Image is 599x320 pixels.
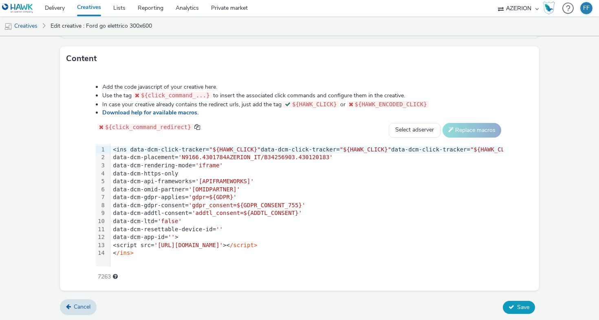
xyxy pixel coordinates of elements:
div: 10 [96,217,106,226]
span: ${HAWK_CLICK} [292,101,337,107]
img: Hawk Academy [543,2,555,15]
div: 13 [96,241,106,250]
div: Maximum recommended length: 3000 characters. [113,273,118,281]
span: ${HAWK_ENCODED_CLICK} [355,101,427,107]
button: Replace macros [443,123,501,138]
div: 14 [96,249,106,257]
span: Save [517,303,529,311]
h3: Content [66,53,97,65]
li: Add the code javascript of your creative here. [102,83,503,91]
span: "${HAWK_CLICK}" [209,146,260,153]
div: 1 [96,146,106,154]
div: 12 [96,233,106,241]
div: 5 [96,178,106,186]
span: '[OMIDPARTNER]' [189,186,240,193]
li: Use the tag to insert the associated click commands and configure them in the creative. [102,91,503,100]
span: 'addtl_consent=${ADDTL_CONSENT}' [192,210,302,216]
a: Hawk Academy [543,2,558,15]
div: 7 [96,193,106,202]
span: ${click_command_redirect} [105,124,191,130]
div: 8 [96,202,106,210]
button: Save [503,301,535,314]
span: copy to clipboard [194,124,200,130]
span: 'iframe' [196,162,223,169]
img: undefined Logo [2,3,33,13]
span: 'gdpr_consent=${GDPR_CONSENT_755}' [189,202,306,208]
span: ${click_command_...} [141,92,210,99]
span: '' [168,234,175,240]
div: 2 [96,153,106,162]
div: FF [583,2,590,14]
span: "${HAWK_CLICK}" [470,146,522,153]
span: 7263 [98,273,111,281]
span: 'N9166.4301784AZERION_IT/B34256903.430120183' [178,154,333,160]
span: /ins> [117,250,134,256]
div: 6 [96,186,106,194]
span: '[URL][DOMAIN_NAME]' [154,242,223,248]
span: 'false' [158,218,182,224]
img: mobile [4,22,12,31]
li: In case your creative already contains the redirect urls, just add the tag or [102,100,503,109]
span: Cancel [74,303,90,311]
span: /script> [230,242,257,248]
div: 4 [96,170,106,178]
span: 'gdpr=${GDPR}' [189,194,237,200]
span: '' [216,226,223,232]
div: 3 [96,162,106,170]
div: 11 [96,226,106,234]
span: "${HAWK_CLICK}" [340,146,391,153]
a: Cancel [60,299,97,315]
a: Edit creative : Ford go elettrico 300x600 [46,16,156,36]
div: 9 [96,209,106,217]
a: Download help for available macros. [102,109,202,116]
span: '[APIFRAMEWORKS]' [196,178,254,184]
